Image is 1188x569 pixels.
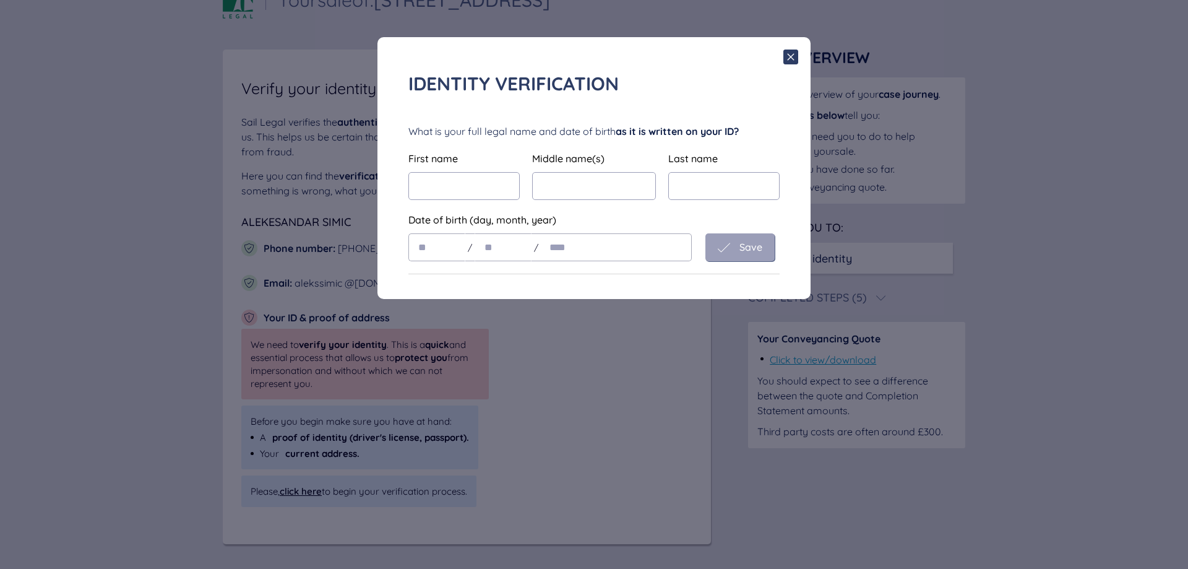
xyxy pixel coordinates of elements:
div: / [532,233,541,261]
span: Last name [668,152,718,165]
span: Save [739,241,762,253]
span: Identity verification [408,72,619,95]
span: Middle name(s) [532,152,605,165]
span: First name [408,152,458,165]
span: as it is written on your ID? [616,125,739,137]
div: What is your full legal name and date of birth [408,124,780,139]
span: Date of birth (day, month, year) [408,214,556,226]
div: / [465,233,475,261]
